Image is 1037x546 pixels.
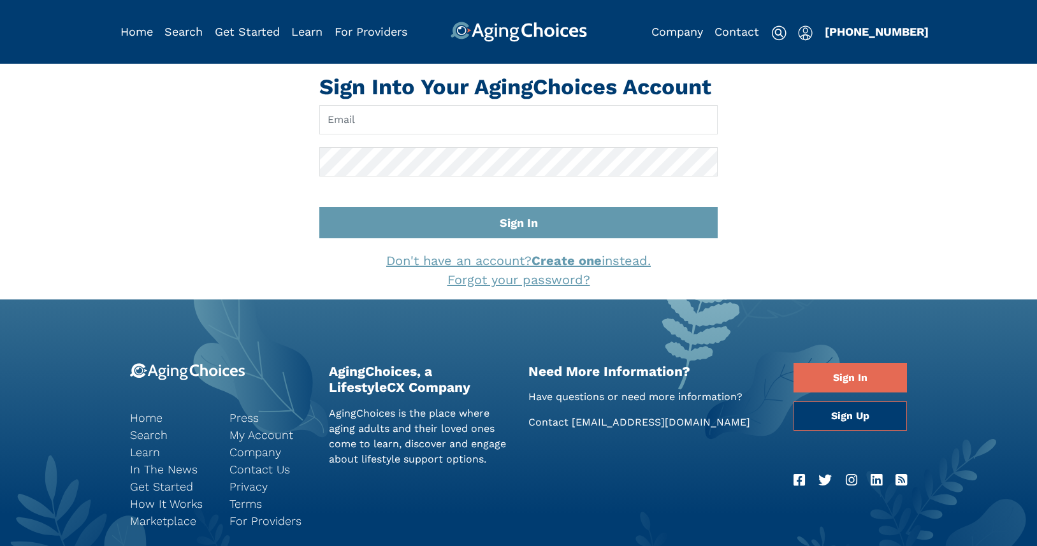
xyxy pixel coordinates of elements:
[229,409,310,426] a: Press
[386,253,651,268] a: Don't have an account?Create oneinstead.
[532,253,602,268] strong: Create one
[798,25,813,41] img: user-icon.svg
[528,389,775,405] p: Have questions or need more information?
[229,443,310,461] a: Company
[229,461,310,478] a: Contact Us
[319,207,718,238] button: Sign In
[130,443,210,461] a: Learn
[871,470,882,491] a: LinkedIn
[896,470,907,491] a: RSS Feed
[319,105,718,134] input: Email
[794,363,907,392] a: Sign In
[130,363,245,380] img: 9-logo.svg
[130,478,210,495] a: Get Started
[818,470,832,491] a: Twitter
[229,426,310,443] a: My Account
[329,363,509,395] h2: AgingChoices, a LifestyleCX Company
[229,512,310,529] a: For Providers
[794,401,907,431] a: Sign Up
[450,22,586,42] img: AgingChoices
[130,495,210,512] a: How It Works
[794,470,805,491] a: Facebook
[447,272,590,287] a: Forgot your password?
[651,25,703,38] a: Company
[329,406,509,467] p: AgingChoices is the place where aging adults and their loved ones come to learn, discover and eng...
[528,415,775,430] p: Contact
[164,22,203,42] div: Popover trigger
[335,25,407,38] a: For Providers
[319,147,718,176] input: Password
[714,25,759,38] a: Contact
[825,25,929,38] a: [PHONE_NUMBER]
[291,25,323,38] a: Learn
[798,22,813,42] div: Popover trigger
[771,25,787,41] img: search-icon.svg
[229,495,310,512] a: Terms
[229,478,310,495] a: Privacy
[215,25,280,38] a: Get Started
[130,426,210,443] a: Search
[130,461,210,478] a: In The News
[164,25,203,38] a: Search
[846,470,857,491] a: Instagram
[572,416,750,428] a: [EMAIL_ADDRESS][DOMAIN_NAME]
[130,409,210,426] a: Home
[528,363,775,379] h2: Need More Information?
[130,512,210,529] a: Marketplace
[120,25,153,38] a: Home
[319,74,718,100] h1: Sign Into Your AgingChoices Account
